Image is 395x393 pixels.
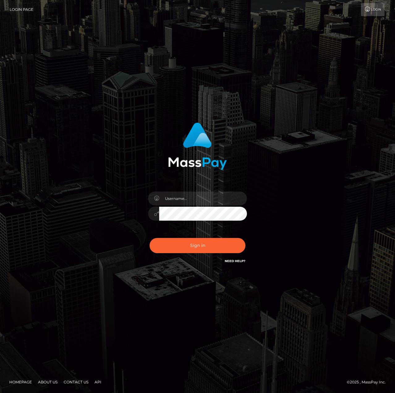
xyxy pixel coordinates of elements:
a: Login Page [10,3,33,16]
a: Contact Us [61,377,91,387]
a: Homepage [7,377,34,387]
a: Login [361,3,384,16]
a: About Us [36,377,60,387]
button: Sign in [150,238,245,253]
img: MassPay Login [168,123,227,170]
div: © 2025 , MassPay Inc. [347,379,390,386]
a: Need Help? [225,259,245,263]
input: Username... [159,192,247,205]
a: API [92,377,104,387]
